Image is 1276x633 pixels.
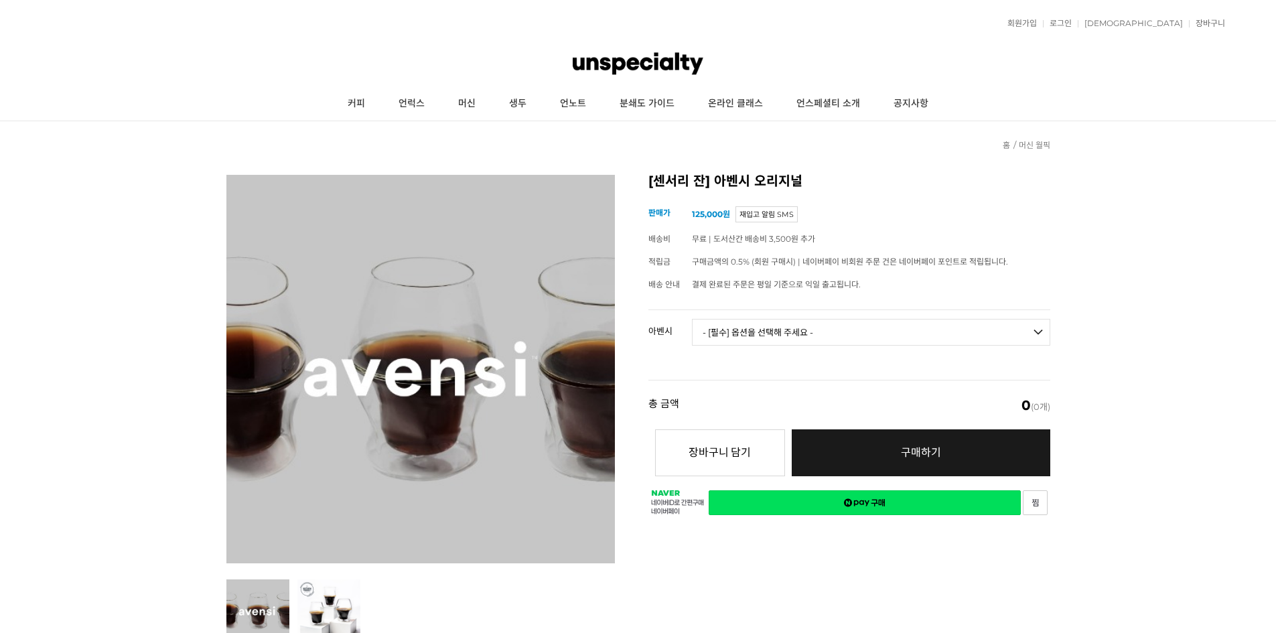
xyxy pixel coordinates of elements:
a: 언럭스 [382,87,441,121]
a: 머신 [441,87,492,121]
span: 결제 완료된 주문은 평일 기준으로 익일 출고됩니다. [692,279,861,289]
a: 새창 [1023,490,1048,515]
span: 배송비 [648,234,670,244]
a: 언노트 [543,87,603,121]
a: 새창 [709,490,1021,515]
em: 0 [1021,397,1031,413]
a: 온라인 클래스 [691,87,780,121]
strong: 125,000원 [692,209,730,219]
span: 판매가 [648,208,670,218]
span: 적립금 [648,257,670,267]
a: 분쇄도 가이드 [603,87,691,121]
a: 공지사항 [877,87,945,121]
a: 장바구니 [1189,19,1225,27]
a: 언스페셜티 소개 [780,87,877,121]
th: 아벤시 [648,310,692,341]
h2: [센서리 잔] 아벤시 오리지널 [648,175,1050,188]
span: (0개) [1021,399,1050,412]
img: 아벤시 잔 3종 세트 [226,175,615,563]
img: 언스페셜티 몰 [573,44,703,84]
a: [DEMOGRAPHIC_DATA] [1078,19,1183,27]
a: 홈 [1003,140,1010,150]
a: 회원가입 [1001,19,1037,27]
a: 생두 [492,87,543,121]
span: 무료 | 도서산간 배송비 3,500원 추가 [692,234,815,244]
a: 로그인 [1043,19,1072,27]
a: 구매하기 [792,429,1050,476]
button: 장바구니 담기 [655,429,785,476]
span: 구매하기 [901,446,941,459]
a: 커피 [331,87,382,121]
a: 머신 월픽 [1019,140,1050,150]
span: 구매금액의 0.5% (회원 구매시) | 네이버페이 비회원 주문 건은 네이버페이 포인트로 적립됩니다. [692,257,1008,267]
strong: 총 금액 [648,399,679,412]
span: 배송 안내 [648,279,680,289]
